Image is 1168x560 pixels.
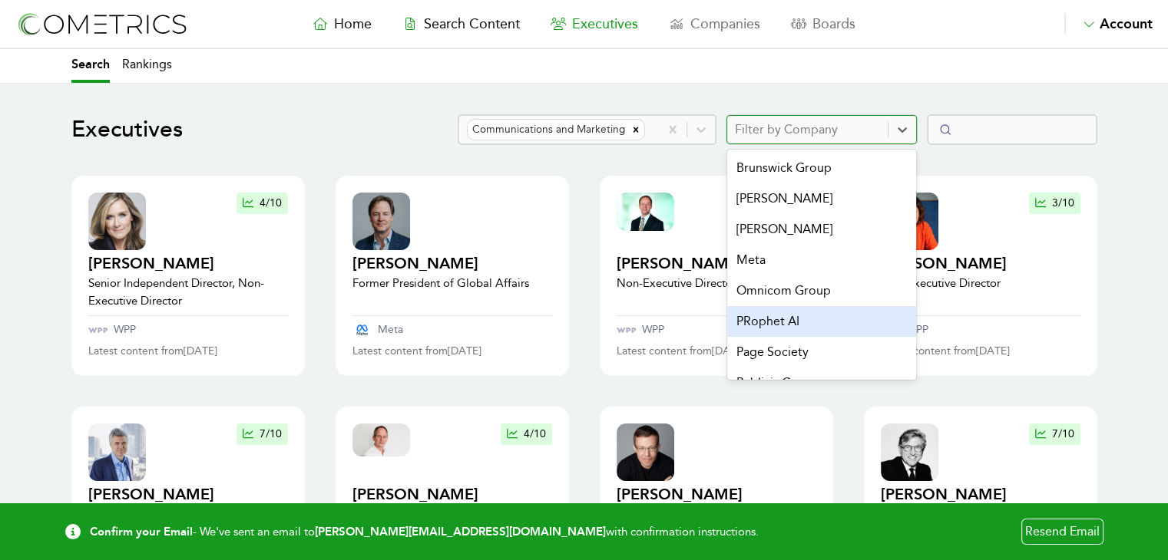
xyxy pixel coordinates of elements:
[88,328,108,334] img: company logo
[1029,193,1080,214] button: 3/10
[881,484,1007,506] h2: [PERSON_NAME]
[334,15,372,32] span: Home
[88,423,146,481] img: executive profile thumbnail
[881,253,1007,275] h2: [PERSON_NAME]
[1021,519,1103,545] a: Resend Email
[881,275,1007,292] p: Non-Executive Director
[617,322,816,338] a: WPP
[88,322,288,338] a: WPP
[378,322,403,338] p: Meta
[727,245,916,275] div: Meta
[727,275,916,306] div: Omnicom Group
[927,114,1097,145] input: Search
[881,322,1080,338] a: WPP
[297,13,387,35] a: Home
[881,344,1010,359] p: Latest content from [DATE]
[122,49,172,83] a: Rankings
[352,193,410,250] img: executive profile thumbnail
[727,337,916,367] div: Page Society
[727,214,916,245] div: [PERSON_NAME]
[881,423,1080,523] a: executive profile thumbnail7/10[PERSON_NAME]Non-Executive Director
[535,13,653,35] a: Executives
[352,484,478,506] h2: [PERSON_NAME]
[617,328,636,334] img: company logo
[727,183,916,214] div: [PERSON_NAME]
[1064,13,1153,35] button: Account
[690,15,760,32] span: Companies
[71,116,183,143] h1: Executives
[237,423,288,445] button: 7/10
[88,423,288,523] a: executive profile thumbnail7/10[PERSON_NAME]Chief Executive Officer
[352,322,552,338] a: Meta
[315,525,606,539] b: [PERSON_NAME][EMAIL_ADDRESS][DOMAIN_NAME]
[617,423,816,523] a: executive profile thumbnail[PERSON_NAME]Head of Global Expansion
[812,15,855,32] span: Boards
[352,344,481,359] p: Latest content from [DATE]
[88,193,288,309] a: executive profile thumbnail4/10[PERSON_NAME]Senior Independent Director, Non-Executive Director
[88,193,146,250] img: executive profile thumbnail
[627,120,644,140] div: Remove Communications and Marketing
[352,423,410,456] img: executive profile thumbnail
[617,423,674,481] img: executive profile thumbnail
[617,344,746,359] p: Latest content from [DATE]
[237,193,288,214] button: 4/10
[727,367,916,398] div: Publicis Groupe
[352,253,529,275] h2: [PERSON_NAME]
[1100,15,1153,32] span: Account
[1029,423,1080,445] button: 7/10
[617,193,674,231] img: executive profile thumbnail
[617,253,743,275] h2: [PERSON_NAME]
[15,10,188,38] img: logo-refresh-RPX2ODFg.svg
[352,423,552,523] a: executive profile thumbnail4/10[PERSON_NAME]Chief Operating Officer
[881,423,938,481] img: executive profile thumbnail
[352,324,372,335] img: company logo
[617,484,753,506] h2: [PERSON_NAME]
[114,322,136,338] p: WPP
[71,49,110,83] a: Search
[653,13,776,35] a: Companies
[776,13,871,35] a: Boards
[501,423,552,445] button: 4/10
[88,275,288,309] p: Senior Independent Director, Non-Executive Director
[906,322,928,338] p: WPP
[88,484,214,506] h2: [PERSON_NAME]
[572,15,638,32] span: Executives
[642,322,664,338] p: WPP
[90,523,1012,541] p: - We've sent an email to with confirmation instructions.
[88,344,217,359] p: Latest content from [DATE]
[617,193,816,309] a: executive profile thumbnail1/10[PERSON_NAME]Non-Executive Director
[387,13,535,35] a: Search Content
[727,153,916,183] div: Brunswick Group
[352,193,552,309] a: executive profile thumbnail[PERSON_NAME]Former President of Global Affairs
[727,306,916,337] div: PRophet AI
[352,275,529,292] p: Former President of Global Affairs
[90,525,193,539] b: Confirm your Email
[88,253,288,275] h2: [PERSON_NAME]
[424,15,520,32] span: Search Content
[617,275,743,292] p: Non-Executive Director
[468,120,627,140] div: Communications and Marketing
[881,193,1080,309] a: executive profile thumbnail3/10[PERSON_NAME]Non-Executive Director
